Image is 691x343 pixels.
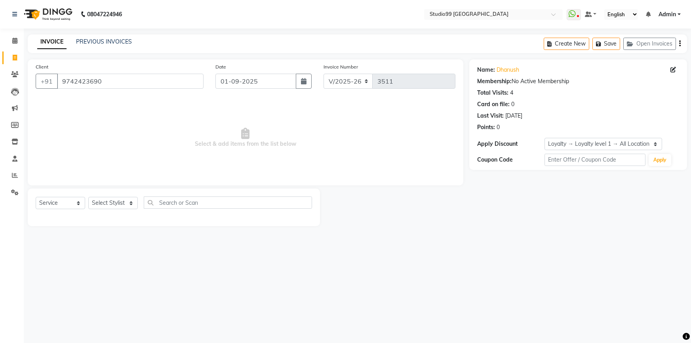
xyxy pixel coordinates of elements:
label: Client [36,63,48,71]
span: Admin [659,10,676,19]
input: Search or Scan [144,196,312,209]
a: PREVIOUS INVOICES [76,38,132,45]
img: logo [20,3,74,25]
button: +91 [36,74,58,89]
div: Card on file: [477,100,510,109]
b: 08047224946 [87,3,122,25]
div: Membership: [477,77,512,86]
div: No Active Membership [477,77,679,86]
div: Coupon Code [477,156,544,164]
div: [DATE] [505,112,522,120]
div: 0 [511,100,514,109]
a: Dhanush [497,66,519,74]
input: Search by Name/Mobile/Email/Code [57,74,204,89]
div: 0 [497,123,500,131]
div: Last Visit: [477,112,504,120]
a: INVOICE [37,35,67,49]
div: Points: [477,123,495,131]
label: Date [215,63,226,71]
button: Save [592,38,620,50]
button: Open Invoices [623,38,676,50]
button: Apply [649,154,671,166]
label: Invoice Number [324,63,358,71]
div: 4 [510,89,513,97]
span: Select & add items from the list below [36,98,455,177]
input: Enter Offer / Coupon Code [544,154,645,166]
button: Create New [544,38,589,50]
div: Total Visits: [477,89,508,97]
div: Apply Discount [477,140,544,148]
div: Name: [477,66,495,74]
